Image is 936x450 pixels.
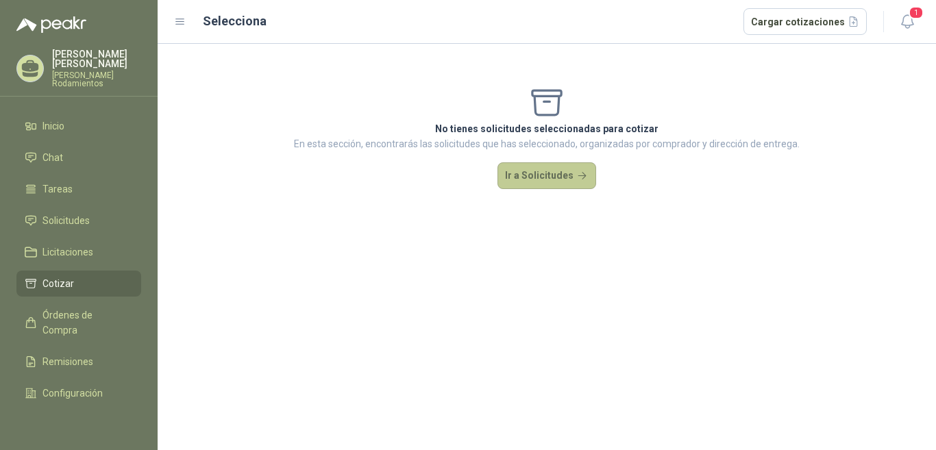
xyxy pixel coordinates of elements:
[909,6,924,19] span: 1
[16,176,141,202] a: Tareas
[52,71,141,88] p: [PERSON_NAME] Rodamientos
[42,213,90,228] span: Solicitudes
[497,162,596,190] button: Ir a Solicitudes
[42,182,73,197] span: Tareas
[52,49,141,68] p: [PERSON_NAME] [PERSON_NAME]
[16,113,141,139] a: Inicio
[42,276,74,291] span: Cotizar
[743,8,867,36] button: Cargar cotizaciones
[42,150,63,165] span: Chat
[42,386,103,401] span: Configuración
[203,12,267,31] h2: Selecciona
[42,308,128,338] span: Órdenes de Compra
[294,136,800,151] p: En esta sección, encontrarás las solicitudes que has seleccionado, organizadas por comprador y di...
[16,239,141,265] a: Licitaciones
[16,16,86,33] img: Logo peakr
[16,349,141,375] a: Remisiones
[16,302,141,343] a: Órdenes de Compra
[294,121,800,136] p: No tienes solicitudes seleccionadas para cotizar
[16,145,141,171] a: Chat
[42,354,93,369] span: Remisiones
[16,380,141,406] a: Configuración
[16,271,141,297] a: Cotizar
[42,118,64,134] span: Inicio
[16,208,141,234] a: Solicitudes
[16,412,141,438] a: Manuales y ayuda
[895,10,920,34] button: 1
[42,245,93,260] span: Licitaciones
